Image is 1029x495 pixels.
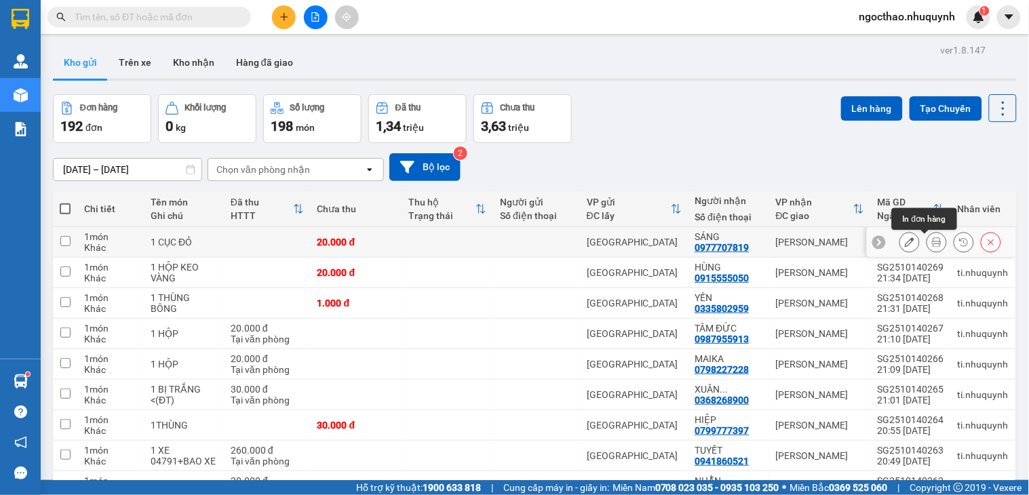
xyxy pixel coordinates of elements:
[695,364,750,375] div: 0798227228
[695,384,762,395] div: XUÂN PHƯỚC(PHƯỚC AN)
[84,292,137,303] div: 1 món
[695,212,762,222] div: Số điện thoại
[454,146,467,160] sup: 2
[958,420,1009,431] div: ti.nhuquynh
[849,8,967,25] span: ngocthao.nhuquynh
[878,262,944,273] div: SG2510140269
[587,237,682,248] div: [GEOGRAPHIC_DATA]
[231,323,304,334] div: 20.000 đ
[695,231,762,242] div: SÁNG
[508,122,529,133] span: triệu
[151,197,217,207] div: Tên món
[695,353,762,364] div: MAIKA
[587,298,682,309] div: [GEOGRAPHIC_DATA]
[958,389,1009,400] div: ti.nhuquynh
[878,456,944,467] div: 20:49 [DATE]
[587,197,671,207] div: VP gửi
[695,195,762,206] div: Người nhận
[958,450,1009,461] div: ti.nhuquynh
[958,203,1009,214] div: Nhân viên
[587,328,682,339] div: [GEOGRAPHIC_DATA]
[878,334,944,344] div: 21:10 [DATE]
[695,414,762,425] div: HIỆP
[958,328,1009,339] div: ti.nhuquynh
[84,231,137,242] div: 1 món
[941,43,986,58] div: ver 1.8.147
[185,103,227,113] div: Khối lượng
[790,480,888,495] span: Miền Bắc
[878,303,944,314] div: 21:31 [DATE]
[695,323,762,334] div: TÂM ĐỨC
[587,210,671,221] div: ĐC lấy
[899,232,920,252] div: Sửa đơn hàng
[408,210,475,221] div: Trạng thái
[980,6,990,16] sup: 1
[231,456,304,467] div: Tại văn phòng
[878,210,933,221] div: Ngày ĐH
[84,353,137,364] div: 1 món
[695,425,750,436] div: 0799777397
[317,267,395,278] div: 20.000 đ
[26,372,30,376] sup: 1
[231,197,293,207] div: Đã thu
[53,46,108,79] button: Kho gửi
[290,103,325,113] div: Số lượng
[84,475,137,486] div: 1 món
[84,242,137,253] div: Khác
[151,384,217,405] div: 1 BỊ TRẮNG <(ĐT)
[776,389,864,400] div: [PERSON_NAME]
[776,450,864,461] div: [PERSON_NAME]
[491,480,493,495] span: |
[356,480,481,495] span: Hỗ trợ kỹ thuật:
[958,298,1009,309] div: ti.nhuquynh
[500,210,573,221] div: Số điện thoại
[364,164,375,175] svg: open
[84,273,137,283] div: Khác
[878,395,944,405] div: 21:01 [DATE]
[272,5,296,29] button: plus
[878,384,944,395] div: SG2510140265
[1003,11,1015,23] span: caret-down
[878,353,944,364] div: SG2510140266
[151,420,217,431] div: 1THÙNG
[75,9,235,24] input: Tìm tên, số ĐT hoặc mã đơn
[216,163,310,176] div: Chọn văn phòng nhận
[769,191,871,227] th: Toggle SortBy
[395,103,421,113] div: Đã thu
[841,96,903,121] button: Lên hàng
[695,303,750,314] div: 0335802959
[84,334,137,344] div: Khác
[342,12,351,22] span: aim
[271,118,293,134] span: 198
[587,267,682,278] div: [GEOGRAPHIC_DATA]
[892,208,957,230] div: In đơn hàng
[53,94,151,143] button: Đơn hàng192đơn
[402,191,493,227] th: Toggle SortBy
[14,405,27,418] span: question-circle
[166,118,173,134] span: 0
[776,267,864,278] div: [PERSON_NAME]
[84,425,137,436] div: Khác
[84,203,137,214] div: Chi tiết
[587,359,682,370] div: [GEOGRAPHIC_DATA]
[317,420,395,431] div: 30.000 đ
[231,210,293,221] div: HTTT
[317,237,395,248] div: 20.000 đ
[151,445,217,467] div: 1 XE 04791+BAO XE
[587,420,682,431] div: [GEOGRAPHIC_DATA]
[368,94,467,143] button: Đã thu1,34 triệu
[84,364,137,375] div: Khác
[878,445,944,456] div: SG2510140263
[317,298,395,309] div: 1.000 đ
[878,292,944,303] div: SG2510140268
[84,303,137,314] div: Khác
[14,436,27,449] span: notification
[776,328,864,339] div: [PERSON_NAME]
[776,210,853,221] div: ĐC giao
[231,334,304,344] div: Tại văn phòng
[14,467,27,479] span: message
[958,359,1009,370] div: ti.nhuquynh
[84,445,137,456] div: 1 món
[54,159,201,180] input: Select a date range.
[85,122,102,133] span: đơn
